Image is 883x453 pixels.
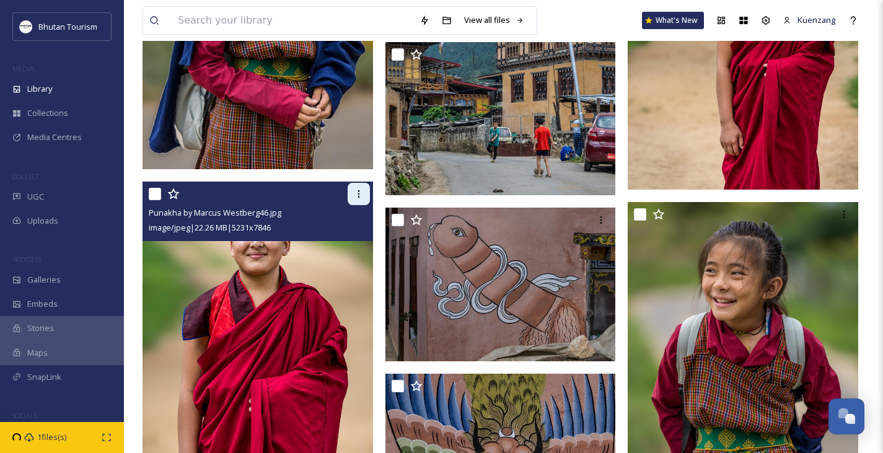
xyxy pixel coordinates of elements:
[172,7,413,34] input: Search your library
[27,131,82,143] span: Media Centres
[27,191,44,203] span: UGC
[385,42,616,195] img: Punakha by Marcus Westberg58.jpg
[27,322,54,334] span: Stories
[12,172,39,181] span: COLLECT
[385,208,616,361] img: Punakha by Marcus Westberg57.jpg
[27,298,58,310] span: Embeds
[27,107,68,119] span: Collections
[27,347,48,359] span: Maps
[20,20,32,33] img: BT_Logo_BB_Lockup_CMYK_High%2520Res.jpg
[458,8,530,32] a: View all files
[149,222,271,233] span: image/jpeg | 22.26 MB | 5231 x 7846
[38,21,97,32] span: Bhutan Tourism
[777,8,842,32] a: Kuenzang
[27,274,61,286] span: Galleries
[797,14,836,25] span: Kuenzang
[149,207,281,218] span: Punakha by Marcus Westberg46.jpg
[37,431,66,443] span: 1 files(s)
[27,83,52,95] span: Library
[27,371,61,383] span: SnapLink
[828,398,864,434] button: Open Chat
[12,411,37,420] span: SOCIALS
[12,64,34,73] span: MEDIA
[27,215,58,227] span: Uploads
[12,255,41,264] span: WIDGETS
[642,12,704,29] a: What's New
